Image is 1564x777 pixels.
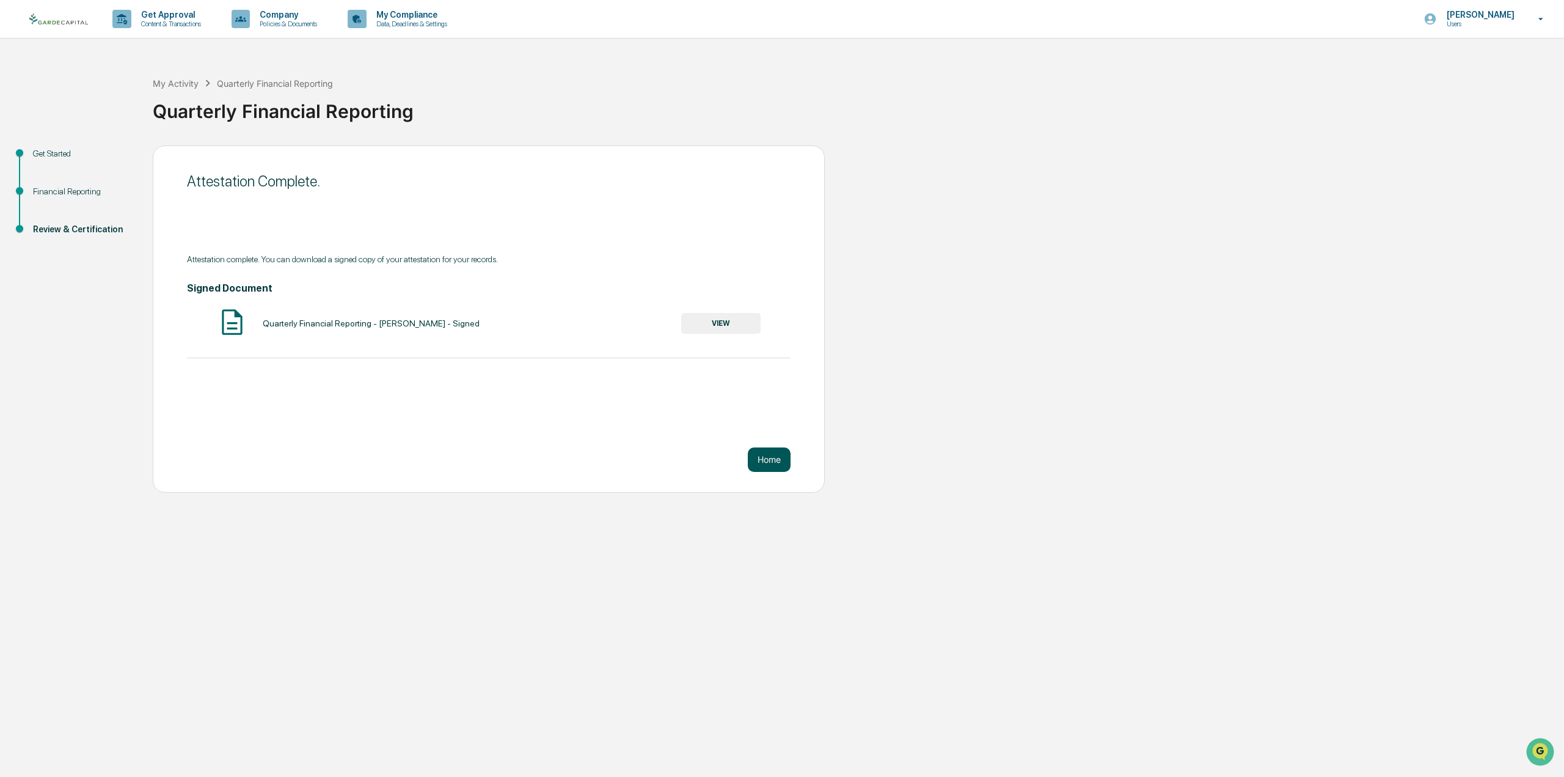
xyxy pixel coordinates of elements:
[42,106,155,116] div: We're available if you need us!
[7,149,84,171] a: 🖐️Preclearance
[217,307,247,337] img: Document Icon
[367,10,453,20] p: My Compliance
[33,185,133,198] div: Financial Reporting
[24,154,79,166] span: Preclearance
[86,207,148,216] a: Powered byPylon
[131,20,207,28] p: Content & Transactions
[250,20,323,28] p: Policies & Documents
[33,223,133,236] div: Review & Certification
[12,26,222,45] p: How can we help?
[187,172,791,190] div: Attestation Complete.
[42,94,200,106] div: Start new chat
[263,319,480,328] div: Quarterly Financial Reporting - [PERSON_NAME] - Signed
[1437,20,1521,28] p: Users
[29,13,88,25] img: logo
[1437,10,1521,20] p: [PERSON_NAME]
[33,147,133,160] div: Get Started
[217,78,333,89] div: Quarterly Financial Reporting
[131,10,207,20] p: Get Approval
[187,282,791,294] h4: Signed Document
[7,172,82,194] a: 🔎Data Lookup
[12,155,22,165] div: 🖐️
[24,177,77,190] span: Data Lookup
[1525,737,1558,770] iframe: Open customer support
[84,149,156,171] a: 🗄️Attestations
[208,97,222,112] button: Start new chat
[89,155,98,165] div: 🗄️
[101,154,152,166] span: Attestations
[12,179,22,188] div: 🔎
[748,447,791,472] button: Home
[367,20,453,28] p: Data, Deadlines & Settings
[12,94,34,116] img: 1746055101610-c473b297-6a78-478c-a979-82029cc54cd1
[153,78,199,89] div: My Activity
[681,313,761,334] button: VIEW
[187,254,791,264] div: Attestation complete. You can download a signed copy of your attestation for your records.
[122,207,148,216] span: Pylon
[153,90,1558,122] div: Quarterly Financial Reporting
[250,10,323,20] p: Company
